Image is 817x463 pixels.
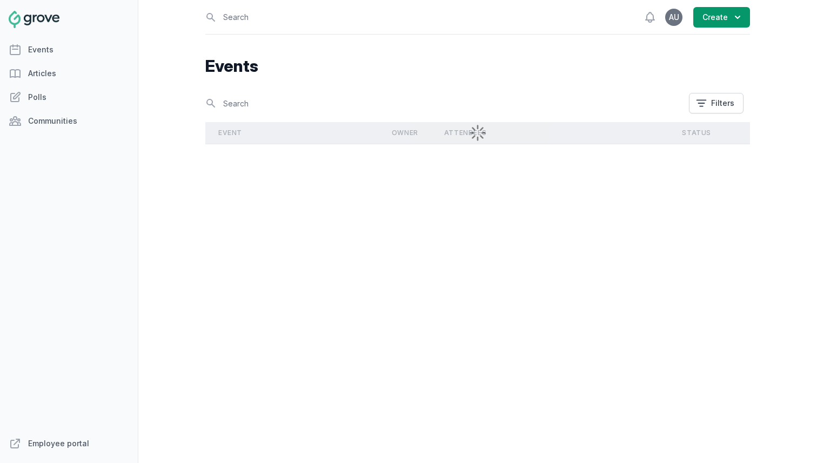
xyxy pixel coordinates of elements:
[9,11,59,28] img: Grove
[665,9,682,26] button: AU
[205,94,682,113] input: Search
[693,7,750,28] button: Create
[689,93,744,113] button: Filters
[669,14,679,21] span: AU
[205,56,750,76] h1: Events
